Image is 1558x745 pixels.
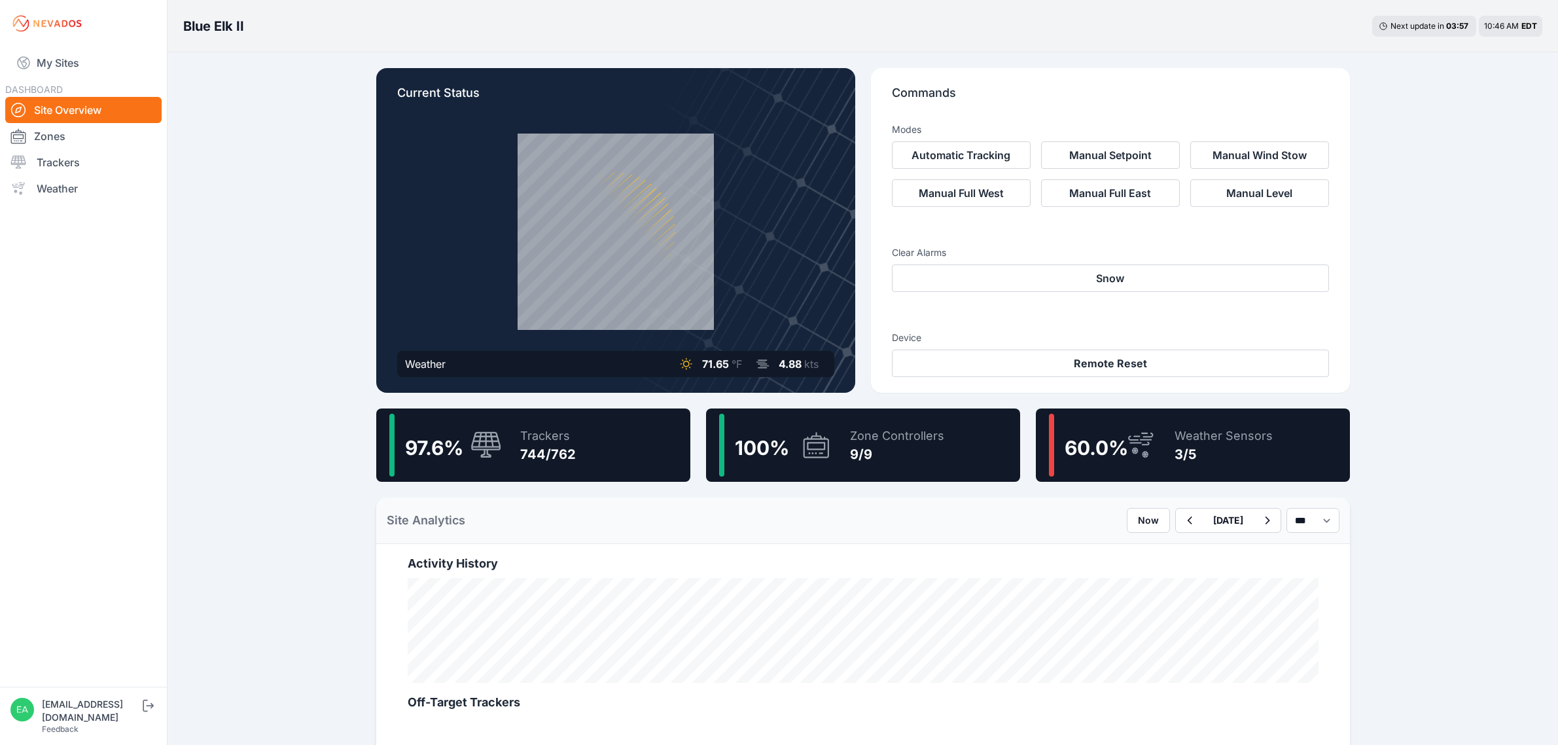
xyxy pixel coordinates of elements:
[408,693,1319,712] h2: Off-Target Trackers
[387,511,465,530] h2: Site Analytics
[42,724,79,734] a: Feedback
[5,84,63,95] span: DASHBOARD
[892,84,1329,113] p: Commands
[850,445,944,463] div: 9/9
[1127,508,1170,533] button: Now
[408,554,1319,573] h2: Activity History
[1203,509,1254,532] button: [DATE]
[1190,141,1329,169] button: Manual Wind Stow
[1041,141,1180,169] button: Manual Setpoint
[1175,445,1273,463] div: 3/5
[892,123,921,136] h3: Modes
[5,97,162,123] a: Site Overview
[1390,21,1444,31] span: Next update in
[706,409,1020,482] a: 100%Zone Controllers9/9
[5,47,162,79] a: My Sites
[892,350,1329,377] button: Remote Reset
[1484,21,1519,31] span: 10:46 AM
[1041,179,1180,207] button: Manual Full East
[1446,21,1470,31] div: 03 : 57
[5,175,162,202] a: Weather
[376,409,690,482] a: 97.6%Trackers744/762
[520,445,576,463] div: 744/762
[892,179,1031,207] button: Manual Full West
[892,331,1329,344] h3: Device
[183,9,244,43] nav: Breadcrumb
[5,149,162,175] a: Trackers
[1036,409,1350,482] a: 60.0%Weather Sensors3/5
[42,698,140,724] div: [EMAIL_ADDRESS][DOMAIN_NAME]
[405,436,463,460] span: 97.6 %
[892,246,1329,259] h3: Clear Alarms
[5,123,162,149] a: Zones
[735,436,789,460] span: 100 %
[892,264,1329,292] button: Snow
[520,427,576,445] div: Trackers
[850,427,944,445] div: Zone Controllers
[804,357,819,371] span: kts
[1190,179,1329,207] button: Manual Level
[397,84,834,113] p: Current Status
[702,357,729,371] span: 71.65
[779,357,802,371] span: 4.88
[183,17,244,35] h3: Blue Elk II
[1521,21,1537,31] span: EDT
[892,141,1031,169] button: Automatic Tracking
[732,357,742,371] span: °F
[1175,427,1273,445] div: Weather Sensors
[10,698,34,721] img: eamon@nevados.solar
[1065,436,1128,460] span: 60.0 %
[405,356,446,372] div: Weather
[10,13,84,34] img: Nevados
